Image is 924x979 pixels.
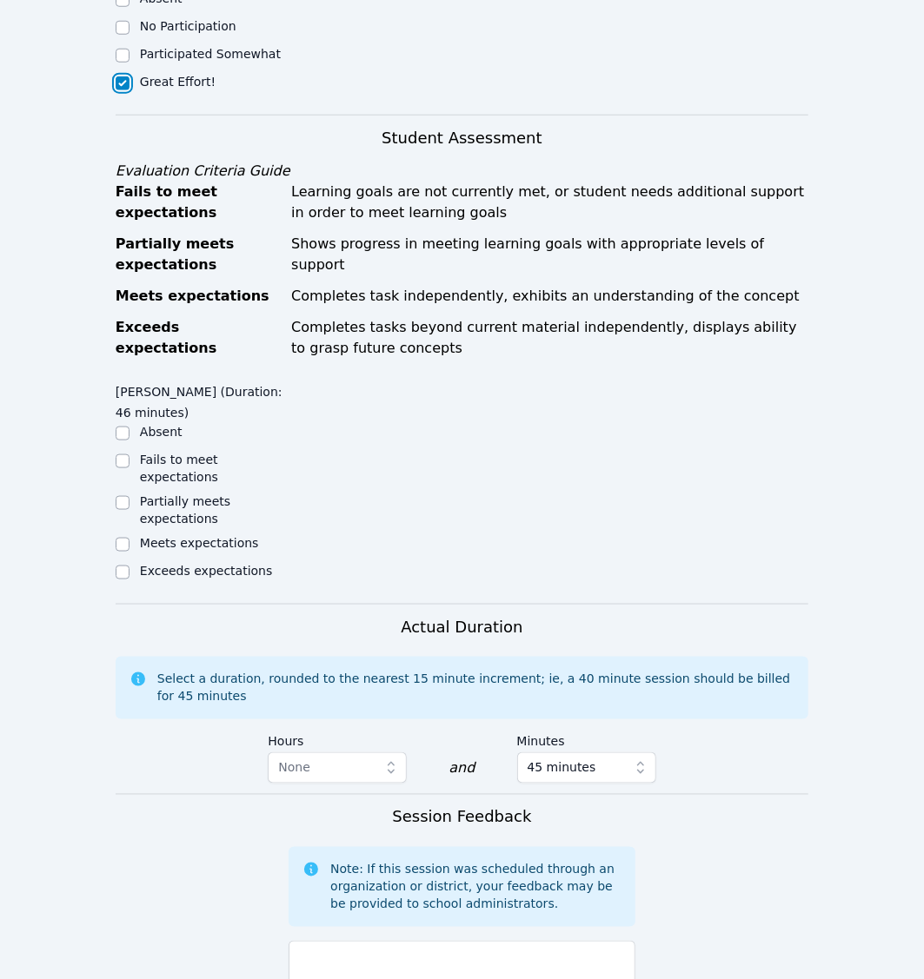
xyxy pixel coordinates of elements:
div: Learning goals are not currently met, or student needs additional support in order to meet learni... [291,182,808,223]
h3: Session Feedback [392,805,531,830]
div: Partially meets expectations [116,234,281,275]
label: Meets expectations [140,536,259,550]
div: Exceeds expectations [116,317,281,359]
div: Shows progress in meeting learning goals with appropriate levels of support [291,234,808,275]
button: 45 minutes [517,752,656,784]
div: Meets expectations [116,286,281,307]
legend: [PERSON_NAME] (Duration: 46 minutes) [116,376,289,423]
span: None [278,761,310,775]
button: None [268,752,407,784]
span: 45 minutes [528,757,596,778]
div: Note: If this session was scheduled through an organization or district, your feedback may be be ... [330,861,622,913]
div: and [449,758,475,779]
div: Completes tasks beyond current material independently, displays ability to grasp future concepts [291,317,808,359]
label: Fails to meet expectations [140,453,218,484]
label: Exceeds expectations [140,564,272,578]
label: Absent [140,425,183,439]
label: Minutes [517,726,656,752]
h3: Actual Duration [401,615,522,639]
div: Completes task independently, exhibits an understanding of the concept [291,286,808,307]
label: Partially meets expectations [140,494,230,526]
div: Select a duration, rounded to the nearest 15 minute increment; ie, a 40 minute session should be ... [157,671,794,705]
label: Hours [268,726,407,752]
div: Fails to meet expectations [116,182,281,223]
label: No Participation [140,19,236,33]
label: Great Effort! [140,75,216,89]
h3: Student Assessment [116,126,808,150]
div: Evaluation Criteria Guide [116,161,808,182]
label: Participated Somewhat [140,47,281,61]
